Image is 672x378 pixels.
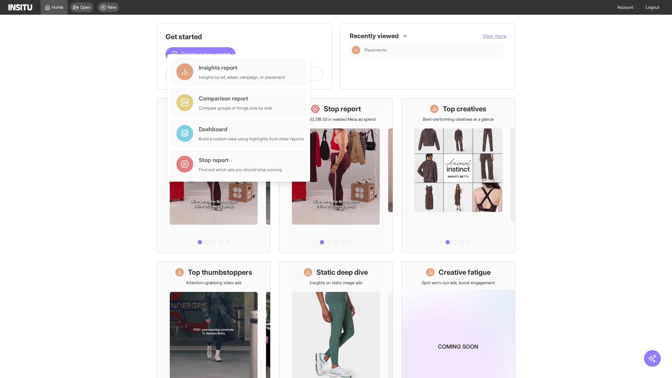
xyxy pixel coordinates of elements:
[80,5,91,10] span: Open
[8,4,32,10] img: Logo
[401,98,515,253] a: Top creativesBest-performing creatives at a glance
[296,117,376,122] p: Save £20,318.33 in wasted Meta ad spend
[310,280,362,286] p: Insights on static image ads
[199,136,304,142] div: Build a custom view using highlights from other reports
[166,32,323,42] h1: Get started
[443,104,486,114] h1: Top creatives
[483,33,506,39] span: View more
[199,105,272,111] div: Compare groups of things side by side
[316,267,368,277] h1: Static deep dive
[199,63,285,72] div: Insights report
[186,280,241,286] p: Attention-grabbing video ads
[199,94,272,103] div: Comparison report
[324,104,361,114] h1: Stop report
[364,47,501,53] span: Placements
[157,98,271,253] a: What's live nowSee all active ads instantly
[199,75,285,80] div: Insights by ad, adset, campaign, or placement
[52,5,63,10] span: Home
[107,5,116,10] span: New
[483,33,506,40] button: View more
[188,267,252,277] h1: Top thumbstoppers
[166,47,236,61] button: Create a new report
[199,125,304,133] div: Dashboard
[181,50,230,58] span: Create a new report
[279,98,393,253] a: Stop reportSave £20,318.33 in wasted Meta ad spend
[423,117,494,122] p: Best-performing creatives at a glance
[352,46,360,54] div: Insights
[199,156,282,164] div: Stop report
[199,167,282,173] div: Find out which ads you should stop running
[364,47,386,53] span: Placements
